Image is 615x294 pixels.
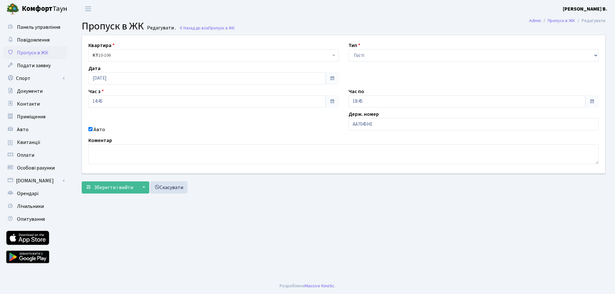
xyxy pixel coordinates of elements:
[520,14,615,28] nav: breadcrumb
[17,49,48,56] span: Пропуск в ЖК
[94,184,133,191] span: Зберегти і вийти
[17,113,45,120] span: Приміщення
[93,52,98,59] b: КТ
[22,4,67,14] span: Таун
[6,3,19,15] img: logo.png
[575,17,605,24] li: Редагувати
[94,126,105,133] label: Авто
[17,62,51,69] span: Подати заявку
[3,123,67,136] a: Авто
[3,34,67,46] a: Повідомлення
[3,110,67,123] a: Приміщення
[3,59,67,72] a: Подати заявку
[3,98,67,110] a: Контакти
[3,174,67,187] a: [DOMAIN_NAME]
[3,21,67,34] a: Панель управління
[3,149,67,162] a: Оплати
[17,203,44,210] span: Лічильники
[17,36,50,44] span: Повідомлення
[88,42,115,49] label: Квартира
[3,136,67,149] a: Квитанції
[17,164,55,171] span: Особові рахунки
[17,190,38,197] span: Орендарі
[88,49,339,61] span: <b>КТ</b>&nbsp;&nbsp;&nbsp;&nbsp;10-106
[22,4,53,14] b: Комфорт
[17,88,43,95] span: Документи
[88,65,101,72] label: Дата
[3,162,67,174] a: Особові рахунки
[17,24,60,31] span: Панель управління
[348,118,599,130] input: AA0001AA
[82,181,137,194] button: Зберегти і вийти
[17,139,40,146] span: Квитанції
[280,282,335,290] div: Розроблено .
[3,200,67,213] a: Лічильники
[82,19,144,34] span: Пропуск в ЖК
[563,5,607,12] b: [PERSON_NAME] В.
[348,42,360,49] label: Тип
[146,25,176,31] small: Редагувати .
[3,72,67,85] a: Спорт
[3,85,67,98] a: Документи
[17,100,40,107] span: Контакти
[179,25,235,31] a: Назад до всіхПропуск в ЖК
[88,88,104,95] label: Час з
[348,88,364,95] label: Час по
[150,181,187,194] a: Скасувати
[548,17,575,24] a: Пропуск в ЖК
[80,4,96,14] button: Переключити навігацію
[88,137,112,144] label: Коментар
[3,187,67,200] a: Орендарі
[3,46,67,59] a: Пропуск в ЖК
[348,110,379,118] label: Держ. номер
[93,52,331,59] span: <b>КТ</b>&nbsp;&nbsp;&nbsp;&nbsp;10-106
[529,17,541,24] a: Admin
[17,126,29,133] span: Авто
[209,25,235,31] span: Пропуск в ЖК
[563,5,607,13] a: [PERSON_NAME] В.
[17,216,45,223] span: Опитування
[3,213,67,226] a: Опитування
[305,282,334,289] a: Massive Kinetic
[17,152,34,159] span: Оплати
